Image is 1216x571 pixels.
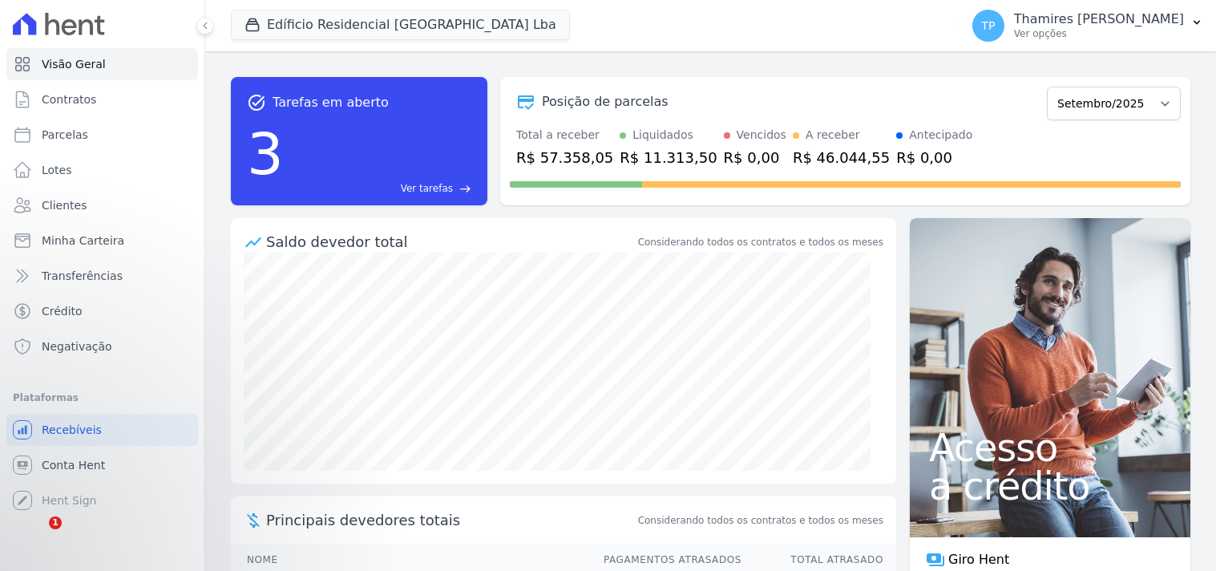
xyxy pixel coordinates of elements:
[6,260,198,292] a: Transferências
[6,414,198,446] a: Recebíveis
[1014,27,1184,40] p: Ver opções
[542,92,669,111] div: Posição de parcelas
[42,233,124,249] span: Minha Carteira
[13,388,192,407] div: Plataformas
[896,147,972,168] div: R$ 0,00
[929,467,1171,505] span: a crédito
[516,147,613,168] div: R$ 57.358,05
[273,93,389,112] span: Tarefas em aberto
[401,181,453,196] span: Ver tarefas
[266,509,635,531] span: Principais devedores totais
[42,338,112,354] span: Negativação
[638,513,883,528] span: Considerando todos os contratos e todos os meses
[42,197,87,213] span: Clientes
[6,330,198,362] a: Negativação
[42,56,106,72] span: Visão Geral
[724,147,786,168] div: R$ 0,00
[6,449,198,481] a: Conta Hent
[42,303,83,319] span: Crédito
[793,147,890,168] div: R$ 46.044,55
[6,225,198,257] a: Minha Carteira
[929,428,1171,467] span: Acesso
[6,295,198,327] a: Crédito
[632,127,693,144] div: Liquidados
[6,189,198,221] a: Clientes
[49,516,62,529] span: 1
[948,550,1009,569] span: Giro Hent
[12,415,333,528] iframe: Intercom notifications mensagem
[981,20,995,31] span: TP
[620,147,717,168] div: R$ 11.313,50
[42,91,96,107] span: Contratos
[6,48,198,80] a: Visão Geral
[266,231,635,253] div: Saldo devedor total
[1014,11,1184,27] p: Thamires [PERSON_NAME]
[6,119,198,151] a: Parcelas
[42,127,88,143] span: Parcelas
[247,112,284,196] div: 3
[42,162,72,178] span: Lotes
[516,127,613,144] div: Total a receber
[6,83,198,115] a: Contratos
[290,181,471,196] a: Ver tarefas east
[247,93,266,112] span: task_alt
[959,3,1216,48] button: TP Thamires [PERSON_NAME] Ver opções
[638,235,883,249] div: Considerando todos os contratos e todos os meses
[16,516,55,555] iframe: Intercom live chat
[231,10,570,40] button: Edíficio Residencial [GEOGRAPHIC_DATA] Lba
[459,183,471,195] span: east
[806,127,860,144] div: A receber
[909,127,972,144] div: Antecipado
[42,268,123,284] span: Transferências
[6,154,198,186] a: Lotes
[737,127,786,144] div: Vencidos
